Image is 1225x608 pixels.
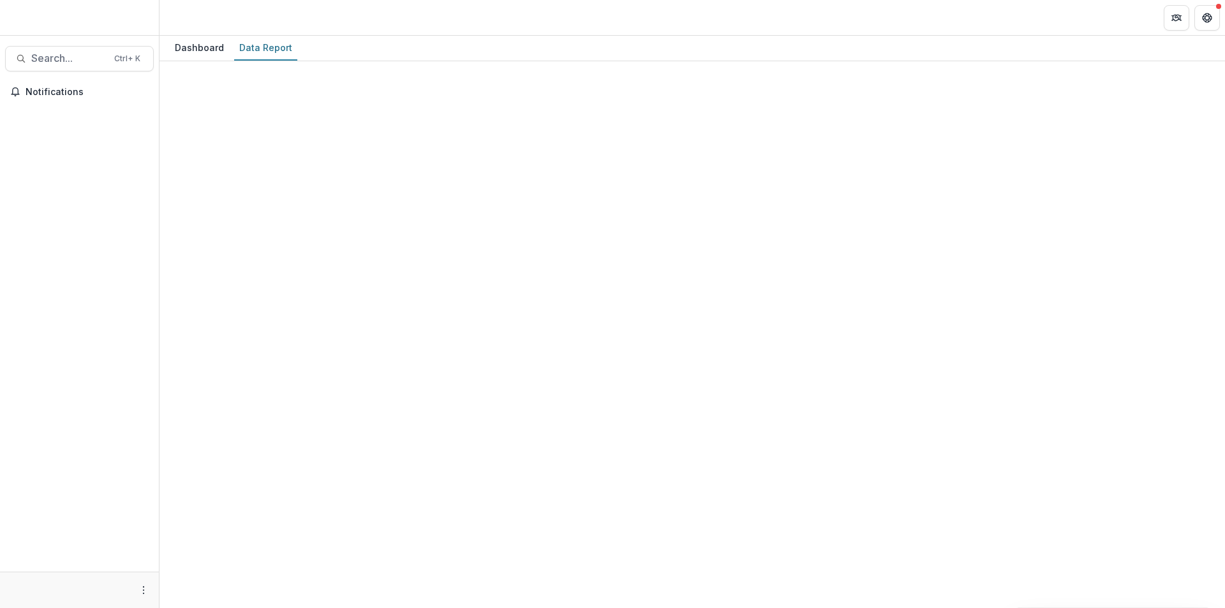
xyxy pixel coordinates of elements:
[26,87,149,98] span: Notifications
[31,52,107,64] span: Search...
[234,38,297,57] div: Data Report
[136,582,151,598] button: More
[1164,5,1189,31] button: Partners
[112,52,143,66] div: Ctrl + K
[170,36,229,61] a: Dashboard
[1194,5,1220,31] button: Get Help
[234,36,297,61] a: Data Report
[5,46,154,71] button: Search...
[170,38,229,57] div: Dashboard
[5,82,154,102] button: Notifications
